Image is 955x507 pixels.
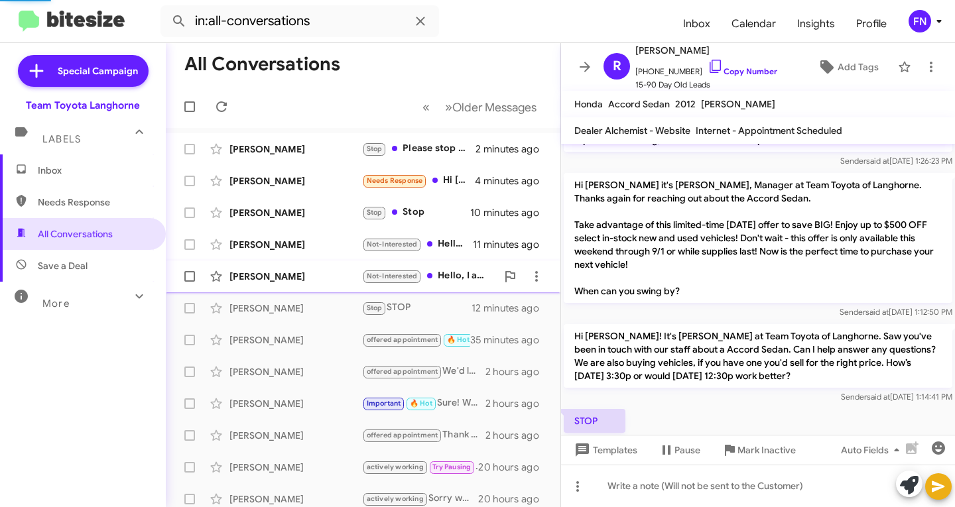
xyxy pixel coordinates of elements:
[229,429,362,442] div: [PERSON_NAME]
[452,100,537,115] span: Older Messages
[415,93,544,121] nav: Page navigation example
[367,367,438,376] span: offered appointment
[478,492,550,506] div: 20 hours ago
[635,78,777,91] span: 15-90 Day Old Leads
[229,174,362,188] div: [PERSON_NAME]
[229,270,362,283] div: [PERSON_NAME]
[362,332,470,347] div: Perfect, are you looking for 1pm [DATE] or [DATE], [DATE]?
[367,335,438,344] span: offered appointment
[367,240,418,249] span: Not-Interested
[787,5,846,43] a: Insights
[362,141,476,156] div: Please stop contacting me. I purchased a car with another dealership
[648,438,711,462] button: Pause
[841,392,952,402] span: Sender [DATE] 1:14:41 PM
[447,335,470,344] span: 🔥 Hot
[367,144,383,153] span: Stop
[38,259,88,272] span: Save a Deal
[841,438,905,462] span: Auto Fields
[865,307,889,317] span: said at
[564,409,625,433] p: STOP
[229,397,362,410] div: [PERSON_NAME]
[830,438,915,462] button: Auto Fields
[437,93,544,121] button: Next
[478,461,550,474] div: 20 hours ago
[445,99,452,115] span: »
[635,42,777,58] span: [PERSON_NAME]
[229,333,362,347] div: [PERSON_NAME]
[367,431,438,439] span: offered appointment
[414,93,438,121] button: Previous
[840,307,952,317] span: Sender [DATE] 1:12:50 PM
[38,196,151,209] span: Needs Response
[229,492,362,506] div: [PERSON_NAME]
[229,142,362,156] div: [PERSON_NAME]
[432,463,471,471] span: Try Pausing
[367,176,423,185] span: Needs Response
[422,99,430,115] span: «
[840,156,952,166] span: Sender [DATE] 1:26:23 PM
[42,133,81,145] span: Labels
[362,491,478,506] div: Sorry we already purchased a vehicle
[42,298,70,310] span: More
[803,55,891,79] button: Add Tags
[184,54,340,75] h1: All Conversations
[897,10,940,32] button: FN
[362,396,485,411] div: Sure! We're here until 8pm. What time do you think you can make it in by?
[229,206,362,219] div: [PERSON_NAME]
[362,205,470,220] div: Stop
[229,302,362,315] div: [PERSON_NAME]
[367,208,383,217] span: Stop
[38,164,151,177] span: Inbox
[229,238,362,251] div: [PERSON_NAME]
[18,55,149,87] a: Special Campaign
[475,174,550,188] div: 4 minutes ago
[367,304,383,312] span: Stop
[367,272,418,280] span: Not-Interested
[470,333,550,347] div: 35 minutes ago
[608,98,670,110] span: Accord Sedan
[613,56,621,77] span: R
[572,438,637,462] span: Templates
[721,5,787,43] a: Calendar
[711,438,806,462] button: Mark Inactive
[866,156,889,166] span: said at
[470,206,550,219] div: 10 minutes ago
[564,324,952,388] p: Hi [PERSON_NAME]! It's [PERSON_NAME] at Team Toyota of Langhorne. Saw you've been in touch with o...
[38,227,113,241] span: All Conversations
[58,64,138,78] span: Special Campaign
[574,125,690,137] span: Dealer Alchemist - Website
[362,173,475,188] div: Hi [PERSON_NAME]. Have no interest right now unless I can get 0% financing on the truck. Thank you
[473,238,550,251] div: 11 minutes ago
[410,399,432,408] span: 🔥 Hot
[635,58,777,78] span: [PHONE_NUMBER]
[696,125,842,137] span: Internet - Appointment Scheduled
[846,5,897,43] a: Profile
[362,300,472,315] div: STOP
[362,364,485,379] div: We'd love the opportunity to see your Camry Hybrid and make a competitive offer. When can you com...
[362,427,485,443] div: Thank you
[362,459,478,475] div: No worries! Just let us know when you are available to stop in! We are available until 8pm during...
[909,10,931,32] div: FN
[229,365,362,378] div: [PERSON_NAME]
[485,365,550,378] div: 2 hours ago
[362,237,473,252] div: Hello, I have already purchased a car, so I am no longer interested. Thank you.
[737,438,796,462] span: Mark Inactive
[472,302,550,315] div: 12 minutes ago
[708,66,777,76] a: Copy Number
[229,461,362,474] div: [PERSON_NAME]
[485,397,550,410] div: 2 hours ago
[672,5,721,43] a: Inbox
[561,438,648,462] button: Templates
[160,5,439,37] input: Search
[674,438,700,462] span: Pause
[485,429,550,442] div: 2 hours ago
[574,98,603,110] span: Honda
[675,98,696,110] span: 2012
[476,142,550,156] div: 2 minutes ago
[564,173,952,303] p: Hi [PERSON_NAME] it's [PERSON_NAME], Manager at Team Toyota of Langhorne. Thanks again for reachi...
[367,494,424,503] span: actively working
